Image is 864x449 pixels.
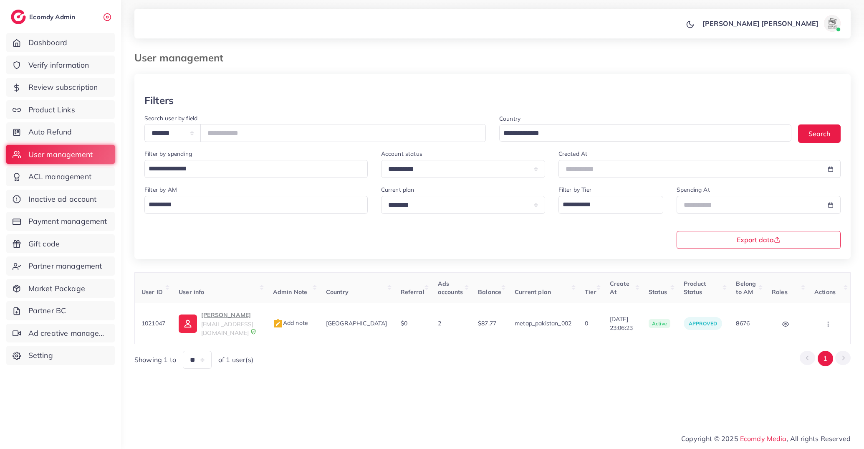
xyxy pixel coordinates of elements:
[677,231,841,249] button: Export data
[144,196,368,214] div: Search for option
[179,315,197,333] img: ic-user-info.36bf1079.svg
[6,167,115,186] a: ACL management
[218,355,253,365] span: of 1 user(s)
[787,434,851,444] span: , All rights Reserved
[585,320,588,327] span: 0
[141,288,163,296] span: User ID
[6,301,115,320] a: Partner BC
[499,114,520,123] label: Country
[134,355,176,365] span: Showing 1 to
[144,150,192,158] label: Filter by spending
[273,319,308,327] span: Add note
[6,279,115,298] a: Market Package
[146,198,357,212] input: Search for option
[273,288,308,296] span: Admin Note
[401,288,424,296] span: Referral
[381,185,414,194] label: Current plan
[798,124,841,142] button: Search
[144,94,174,107] h3: Filters
[28,194,97,205] span: Inactive ad account
[6,100,115,119] a: Product Links
[558,185,591,194] label: Filter by Tier
[29,13,77,21] h2: Ecomdy Admin
[326,320,387,327] span: [GEOGRAPHIC_DATA]
[772,288,788,296] span: Roles
[146,162,357,176] input: Search for option
[824,15,841,32] img: avatar
[6,122,115,142] a: Auto Refund
[558,150,588,158] label: Created At
[28,328,109,339] span: Ad creative management
[134,52,230,64] h3: User management
[499,124,791,142] div: Search for option
[401,320,407,327] span: $0
[677,185,710,194] label: Spending At
[201,310,260,320] p: [PERSON_NAME]
[649,319,670,328] span: active
[478,288,501,296] span: Balance
[740,434,787,443] a: Ecomdy Media
[610,315,635,332] span: [DATE] 23:06:23
[6,234,115,254] a: Gift code
[144,185,177,194] label: Filter by AM
[250,329,256,335] img: 9CAL8B2pu8EFxCJHYAAAAldEVYdGRhdGU6Y3JlYXRlADIwMjItMTItMDlUMDQ6NTg6MzkrMDA6MDBXSlgLAAAAJXRFWHRkYXR...
[478,320,496,327] span: $87.77
[11,10,26,24] img: logo
[6,212,115,231] a: Payment management
[28,238,60,249] span: Gift code
[28,171,91,182] span: ACL management
[273,319,283,329] img: admin_note.cdd0b510.svg
[558,196,663,214] div: Search for option
[737,236,781,243] span: Export data
[438,280,463,296] span: Ads accounts
[814,288,836,296] span: Actions
[818,351,833,366] button: Go to page 1
[28,60,89,71] span: Verify information
[179,310,260,337] a: [PERSON_NAME][EMAIL_ADDRESS][DOMAIN_NAME]
[500,127,781,140] input: Search for option
[6,78,115,97] a: Review subscription
[179,288,204,296] span: User info
[28,350,53,361] span: Setting
[649,288,667,296] span: Status
[6,33,115,52] a: Dashboard
[6,346,115,365] a: Setting
[684,280,706,296] span: Product Status
[28,283,85,294] span: Market Package
[515,288,551,296] span: Current plan
[6,145,115,164] a: User management
[6,324,115,343] a: Ad creative management
[610,280,629,296] span: Create At
[28,261,102,271] span: Partner management
[28,37,67,48] span: Dashboard
[381,150,422,158] label: Account status
[141,320,165,327] span: 1021047
[6,256,115,276] a: Partner management
[515,320,571,327] span: metap_pakistan_002
[800,351,851,366] ul: Pagination
[6,190,115,209] a: Inactive ad account
[681,434,851,444] span: Copyright © 2025
[28,149,93,160] span: User management
[11,10,77,24] a: logoEcomdy Admin
[736,280,756,296] span: Belong to AM
[702,18,819,28] p: [PERSON_NAME] [PERSON_NAME]
[201,320,253,336] span: [EMAIL_ADDRESS][DOMAIN_NAME]
[28,82,98,93] span: Review subscription
[438,320,441,327] span: 2
[28,305,66,316] span: Partner BC
[585,288,596,296] span: Tier
[326,288,349,296] span: Country
[28,216,107,227] span: Payment management
[698,15,844,32] a: [PERSON_NAME] [PERSON_NAME]avatar
[28,104,75,115] span: Product Links
[28,127,72,137] span: Auto Refund
[689,320,717,327] span: approved
[144,160,368,178] div: Search for option
[144,114,197,122] label: Search user by field
[560,198,652,212] input: Search for option
[736,320,750,327] span: 8676
[6,56,115,75] a: Verify information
